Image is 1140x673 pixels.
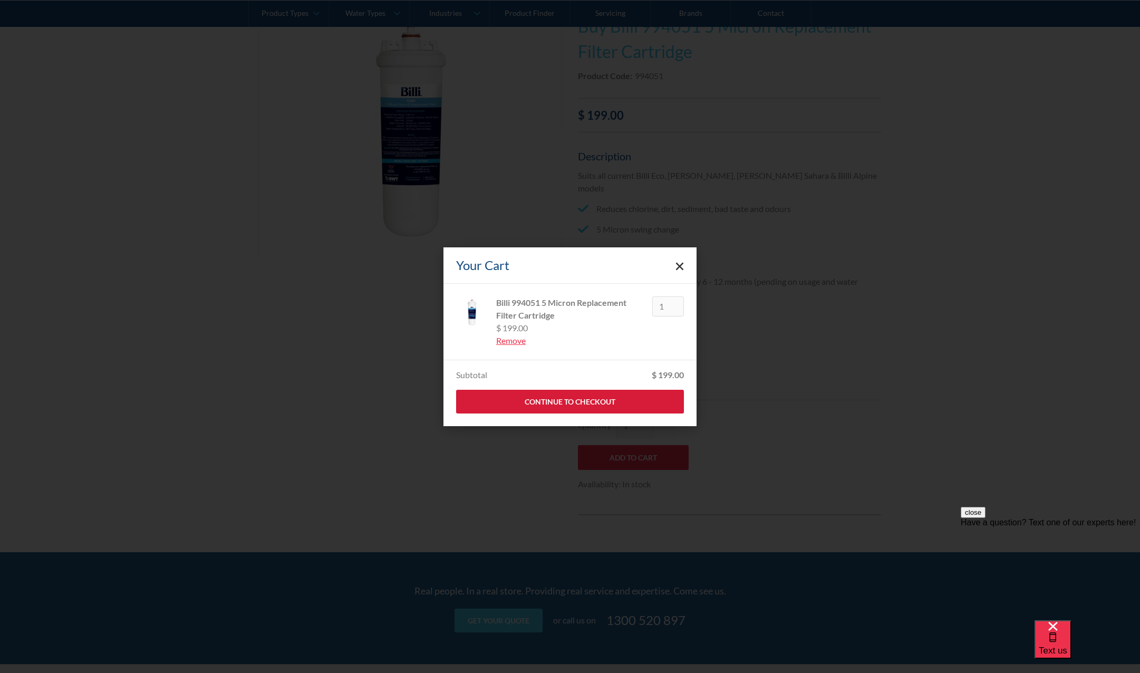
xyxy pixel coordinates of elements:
[456,369,487,381] div: Subtotal
[456,256,509,275] div: Your Cart
[496,296,644,322] div: Billi 994051 5 Micron Replacement Filter Cartridge
[456,390,684,414] a: Continue to Checkout
[675,261,684,270] a: Close cart
[961,507,1140,633] iframe: podium webchat widget prompt
[652,369,684,381] div: $ 199.00
[496,334,644,347] div: Remove
[496,334,644,347] a: Remove item from cart
[1035,620,1140,673] iframe: podium webchat widget bubble
[496,322,644,334] div: $ 199.00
